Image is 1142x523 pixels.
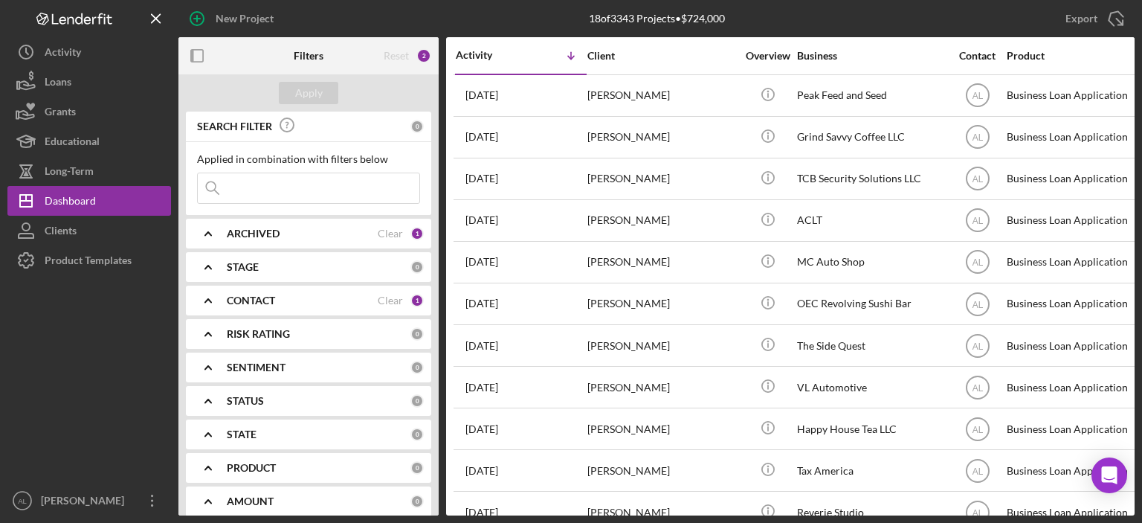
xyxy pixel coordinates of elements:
div: New Project [216,4,274,33]
b: PRODUCT [227,462,276,474]
div: Overview [740,50,796,62]
div: Dashboard [45,186,96,219]
button: New Project [178,4,288,33]
div: [PERSON_NAME] [587,76,736,115]
button: Export [1051,4,1135,33]
text: AL [972,257,983,268]
div: 0 [410,394,424,408]
div: Contact [949,50,1005,62]
b: RISK RATING [227,328,290,340]
div: [PERSON_NAME] [587,326,736,365]
text: AL [972,341,983,351]
div: Business [797,50,946,62]
div: Clear [378,295,403,307]
div: 0 [410,428,424,441]
text: AL [972,299,983,309]
div: 0 [410,120,424,133]
b: CONTACT [227,295,275,307]
div: Product Templates [45,246,132,279]
button: Educational [7,126,171,156]
text: AL [18,497,27,505]
b: STAGE [227,261,259,273]
div: OEC Revolving Sushi Bar [797,284,946,324]
time: 2025-08-09 00:45 [465,89,498,101]
div: [PERSON_NAME] [587,201,736,240]
time: 2025-06-10 20:45 [465,507,498,519]
text: AL [972,466,983,476]
div: 1 [410,294,424,307]
text: AL [972,508,983,519]
div: Export [1065,4,1097,33]
div: Apply [295,82,323,104]
div: Activity [45,37,81,71]
div: 0 [410,361,424,374]
b: Filters [294,50,323,62]
time: 2025-07-23 21:45 [465,214,498,226]
button: Clients [7,216,171,246]
b: STATUS [227,395,264,407]
b: SENTIMENT [227,362,285,373]
text: AL [972,91,983,101]
div: Client [587,50,736,62]
div: [PERSON_NAME] [587,409,736,449]
div: 0 [410,260,424,274]
div: The Side Quest [797,326,946,365]
div: Reset [384,50,409,62]
div: 2 [416,48,431,63]
time: 2025-08-08 22:57 [465,131,498,143]
div: 18 of 3343 Projects • $724,000 [589,13,725,25]
div: [PERSON_NAME] [587,451,736,490]
button: Dashboard [7,186,171,216]
b: ARCHIVED [227,228,280,240]
div: 0 [410,461,424,475]
div: 0 [410,327,424,341]
text: AL [972,382,983,393]
div: Grants [45,97,76,130]
b: SEARCH FILTER [197,121,272,132]
time: 2025-08-03 20:24 [465,173,498,185]
text: AL [972,424,983,434]
div: [PERSON_NAME] [587,118,736,157]
a: Loans [7,67,171,97]
div: Happy House Tea LLC [797,409,946,449]
text: AL [972,216,983,226]
time: 2025-07-17 21:36 [465,298,498,309]
text: AL [972,132,983,143]
time: 2025-07-18 00:58 [465,256,498,268]
div: Clear [378,228,403,240]
div: Grind Savvy Coffee LLC [797,118,946,157]
button: Long-Term [7,156,171,186]
button: Apply [279,82,338,104]
div: [PERSON_NAME] [587,368,736,407]
div: Loans [45,67,71,100]
div: Clients [45,216,77,249]
div: Tax America [797,451,946,490]
button: Grants [7,97,171,126]
div: MC Auto Shop [797,243,946,282]
div: Open Intercom Messenger [1091,458,1127,493]
time: 2025-06-25 21:15 [465,423,498,435]
div: [PERSON_NAME] [37,486,134,519]
div: 1 [410,227,424,240]
time: 2025-07-02 17:21 [465,340,498,352]
div: Long-Term [45,156,94,190]
b: AMOUNT [227,495,274,507]
div: 0 [410,495,424,508]
div: Applied in combination with filters below [197,153,420,165]
b: STATE [227,429,257,440]
time: 2025-06-26 04:21 [465,382,498,394]
button: Activity [7,37,171,67]
div: ACLT [797,201,946,240]
div: Peak Feed and Seed [797,76,946,115]
div: [PERSON_NAME] [587,284,736,324]
time: 2025-06-24 00:45 [465,465,498,477]
div: [PERSON_NAME] [587,243,736,282]
button: Product Templates [7,246,171,275]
